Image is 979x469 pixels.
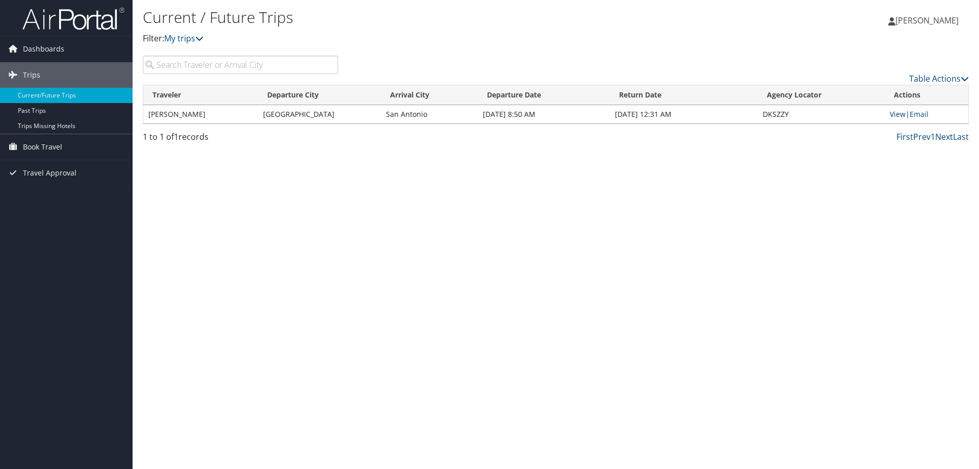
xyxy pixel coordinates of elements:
[758,85,885,105] th: Agency Locator: activate to sort column ascending
[164,33,203,44] a: My trips
[896,131,913,142] a: First
[258,85,381,105] th: Departure City: activate to sort column ascending
[910,109,929,119] a: Email
[478,105,609,124] td: [DATE] 8:50 AM
[913,131,931,142] a: Prev
[381,105,478,124] td: San Antonio
[935,131,953,142] a: Next
[143,131,338,148] div: 1 to 1 of records
[23,160,76,186] span: Travel Approval
[23,134,62,160] span: Book Travel
[885,105,968,124] td: |
[890,109,906,119] a: View
[23,62,40,88] span: Trips
[143,56,338,74] input: Search Traveler or Arrival City
[758,105,885,124] td: DKSZZY
[909,73,969,84] a: Table Actions
[888,5,969,36] a: [PERSON_NAME]
[885,85,968,105] th: Actions
[23,36,64,62] span: Dashboards
[895,15,959,26] span: [PERSON_NAME]
[610,105,758,124] td: [DATE] 12:31 AM
[143,105,258,124] td: [PERSON_NAME]
[143,32,693,45] p: Filter:
[174,131,178,142] span: 1
[478,85,609,105] th: Departure Date: activate to sort column descending
[143,85,258,105] th: Traveler: activate to sort column ascending
[931,131,935,142] a: 1
[610,85,758,105] th: Return Date: activate to sort column ascending
[22,7,124,31] img: airportal-logo.png
[953,131,969,142] a: Last
[143,7,693,28] h1: Current / Future Trips
[381,85,478,105] th: Arrival City: activate to sort column ascending
[258,105,381,124] td: [GEOGRAPHIC_DATA]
